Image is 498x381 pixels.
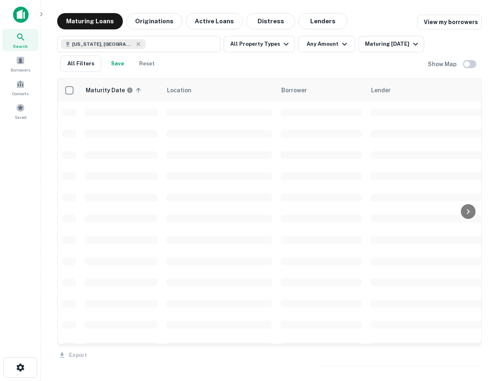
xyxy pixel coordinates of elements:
[57,13,123,29] button: Maturing Loans
[2,53,38,75] a: Borrowers
[371,85,391,95] span: Lender
[365,39,420,49] div: Maturing [DATE]
[2,29,38,51] a: Search
[246,13,295,29] button: Distress
[86,86,133,95] div: Maturity dates displayed may be estimated. Please contact the lender for the most accurate maturi...
[281,85,307,95] span: Borrower
[134,56,160,72] button: Reset
[366,79,497,102] th: Lender
[276,79,366,102] th: Borrower
[13,43,28,49] span: Search
[72,40,133,48] span: [US_STATE], [GEOGRAPHIC_DATA]
[2,76,38,98] a: Contacts
[2,100,38,122] a: Saved
[13,7,29,23] img: capitalize-icon.png
[186,13,243,29] button: Active Loans
[12,90,29,97] span: Contacts
[358,36,424,52] button: Maturing [DATE]
[85,86,144,95] span: Maturity dates displayed may be estimated. Please contact the lender for the most accurate maturi...
[11,67,30,73] span: Borrowers
[457,316,498,355] iframe: Chat Widget
[80,79,162,102] th: Maturity dates displayed may be estimated. Please contact the lender for the most accurate maturi...
[224,36,295,52] button: All Property Types
[162,79,276,102] th: Location
[428,60,458,69] h6: Show Map
[417,15,482,29] a: View my borrowers
[298,36,355,52] button: Any Amount
[60,56,101,72] button: All Filters
[126,13,182,29] button: Originations
[15,114,27,120] span: Saved
[104,56,131,72] button: Save your search to get updates of matches that match your search criteria.
[57,36,220,52] button: [US_STATE], [GEOGRAPHIC_DATA]
[167,85,202,95] span: Location
[298,13,347,29] button: Lenders
[86,86,125,95] h6: Maturity Date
